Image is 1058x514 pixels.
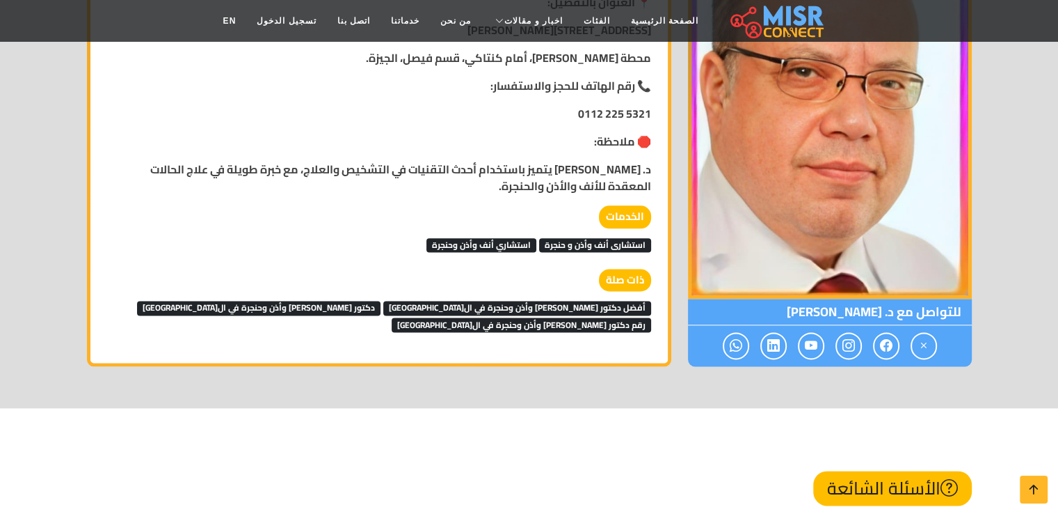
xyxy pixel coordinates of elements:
strong: ذات صلة [599,269,651,292]
strong: محطة [PERSON_NAME]، أمام كنتاكي، قسم فيصل، الجيزة. [366,47,651,68]
a: أفضل دكتور [PERSON_NAME] وأذن وحنجرة في ال[GEOGRAPHIC_DATA] [383,296,651,317]
a: الفئات [573,8,620,34]
img: main.misr_connect [730,3,824,38]
strong: 📞 رقم الهاتف للحجز والاستفسار: [490,75,651,96]
h2: الأسئلة الشائعة [813,471,972,506]
strong: 🛑 ملاحظة: [594,131,651,152]
a: استشارى أنف وأذن و حنجرة [539,233,651,254]
a: استشاري أنف وأذن وحنجرة [426,233,536,254]
strong: الخدمات [599,205,651,228]
span: استشاري أنف وأذن وحنجرة [426,238,536,252]
a: رقم دكتور [PERSON_NAME] وأذن وحنجرة في ال[GEOGRAPHIC_DATA] [392,313,651,334]
span: استشارى أنف وأذن و حنجرة [539,238,651,252]
span: اخبار و مقالات [504,15,563,27]
a: اتصل بنا [327,8,380,34]
span: أفضل دكتور [PERSON_NAME] وأذن وحنجرة في ال[GEOGRAPHIC_DATA] [383,301,651,315]
a: خدماتنا [380,8,430,34]
span: للتواصل مع د. [PERSON_NAME] [688,299,972,325]
a: تسجيل الدخول [246,8,326,34]
strong: ‎0112 225 5321 [578,103,651,124]
span: دكتور [PERSON_NAME] وأذن وحنجرة في ال[GEOGRAPHIC_DATA] [137,301,380,315]
a: اخبار و مقالات [481,8,573,34]
span: رقم دكتور [PERSON_NAME] وأذن وحنجرة في ال[GEOGRAPHIC_DATA] [392,318,651,332]
a: الصفحة الرئيسية [620,8,709,34]
a: من نحن [430,8,481,34]
strong: د. [PERSON_NAME] يتميز باستخدام أحدث التقنيات في التشخيص والعلاج، مع خبرة طويلة في علاج الحالات ا... [150,159,651,196]
a: EN [213,8,247,34]
a: دكتور [PERSON_NAME] وأذن وحنجرة في ال[GEOGRAPHIC_DATA] [137,296,380,317]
